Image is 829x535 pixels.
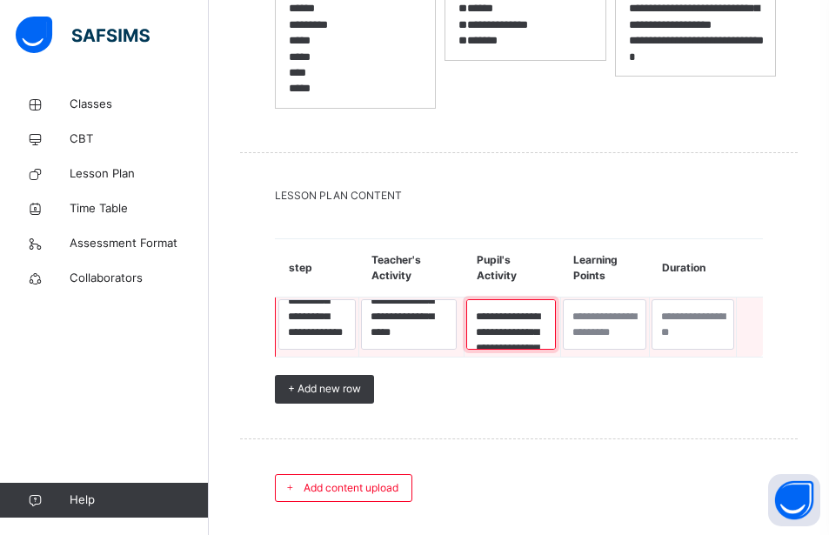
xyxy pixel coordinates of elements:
button: Open asap [768,474,820,526]
th: Teacher's Activity [358,239,464,298]
th: step [276,239,359,298]
span: Help [70,492,208,509]
th: Pupil's Activity [464,239,560,298]
th: Learning Points [560,239,649,298]
span: CBT [70,130,209,148]
span: Collaborators [70,270,209,287]
span: Classes [70,96,209,113]
span: Time Table [70,200,209,217]
th: Duration [649,239,737,298]
span: Assessment Format [70,235,209,252]
span: Add content upload [304,480,398,496]
span: LESSON PLAN CONTENT [275,188,763,204]
img: safsims [16,17,150,53]
span: Lesson Plan [70,165,209,183]
span: + Add new row [288,381,361,397]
